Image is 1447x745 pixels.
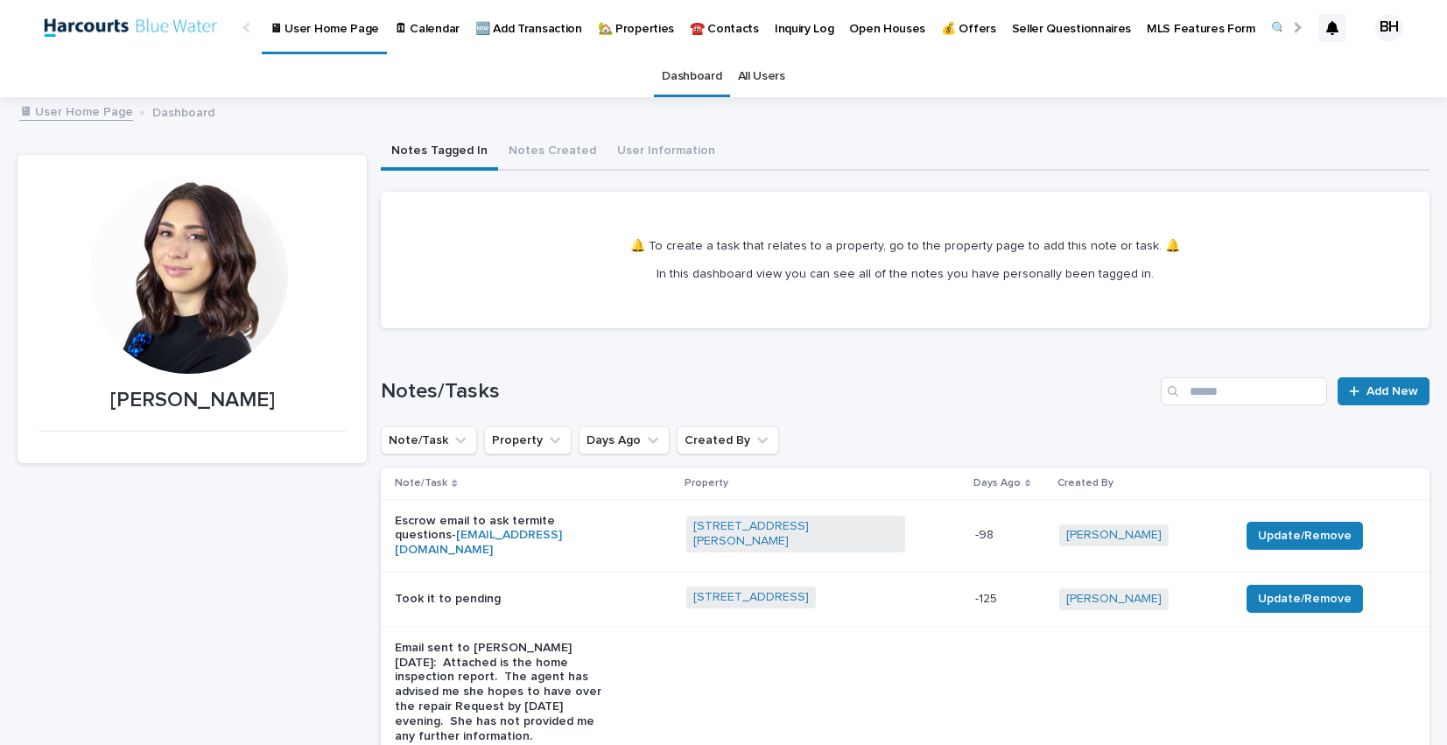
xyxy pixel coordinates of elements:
[693,590,809,605] a: [STREET_ADDRESS]
[395,514,614,558] p: Escrow email to ask termite questions-
[381,379,1154,404] h1: Notes/Tasks
[975,588,1001,607] p: -125
[395,474,447,493] p: Note/Task
[152,102,214,121] p: Dashboard
[395,592,614,607] p: Took it to pending
[975,524,997,543] p: -98
[607,134,726,171] button: User Information
[35,11,225,46] img: tNrfT9AQRbuT9UvJ4teX
[381,572,1429,626] tr: Took it to pending[STREET_ADDRESS] -125-125 [PERSON_NAME] Update/Remove
[1066,528,1162,543] a: [PERSON_NAME]
[738,56,785,97] a: All Users
[39,388,346,413] p: [PERSON_NAME]
[1066,592,1162,607] a: [PERSON_NAME]
[19,101,133,121] a: 🖥 User Home Page
[395,529,562,556] a: [EMAIL_ADDRESS][DOMAIN_NAME]
[677,426,779,454] button: Created By
[630,266,1180,282] p: In this dashboard view you can see all of the notes you have personally been tagged in.
[1247,585,1363,613] button: Update/Remove
[1247,522,1363,550] button: Update/Remove
[630,238,1180,254] p: 🔔 To create a task that relates to a property, go to the property page to add this note or task. 🔔
[484,426,572,454] button: Property
[579,426,670,454] button: Days Ago
[1258,584,1352,614] span: Update/Remove
[1375,14,1403,42] div: BH
[381,134,498,171] button: Notes Tagged In
[1366,379,1418,404] span: Add New
[1258,521,1352,551] span: Update/Remove
[693,519,898,549] a: [STREET_ADDRESS][PERSON_NAME]
[1338,377,1429,405] a: Add New
[381,499,1429,572] tr: Escrow email to ask termite questions-[EMAIL_ADDRESS][DOMAIN_NAME][STREET_ADDRESS][PERSON_NAME] -...
[662,56,721,97] a: Dashboard
[381,426,477,454] button: Note/Task
[1057,474,1113,493] p: Created By
[498,134,607,171] button: Notes Created
[685,474,728,493] p: Property
[1161,377,1327,405] input: Search
[973,474,1021,493] p: Days Ago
